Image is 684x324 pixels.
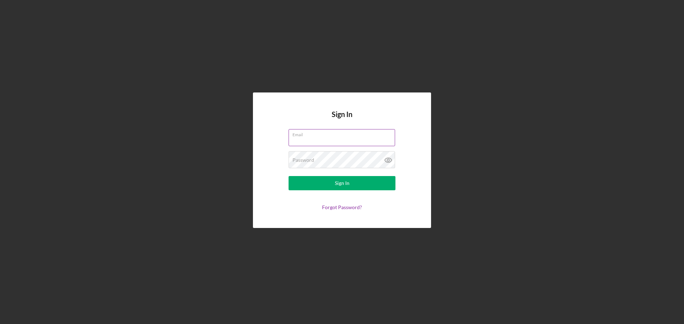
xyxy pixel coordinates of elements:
label: Email [292,129,395,137]
div: Sign In [335,176,349,190]
h4: Sign In [332,110,352,129]
a: Forgot Password? [322,204,362,210]
label: Password [292,157,314,163]
button: Sign In [289,176,395,190]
